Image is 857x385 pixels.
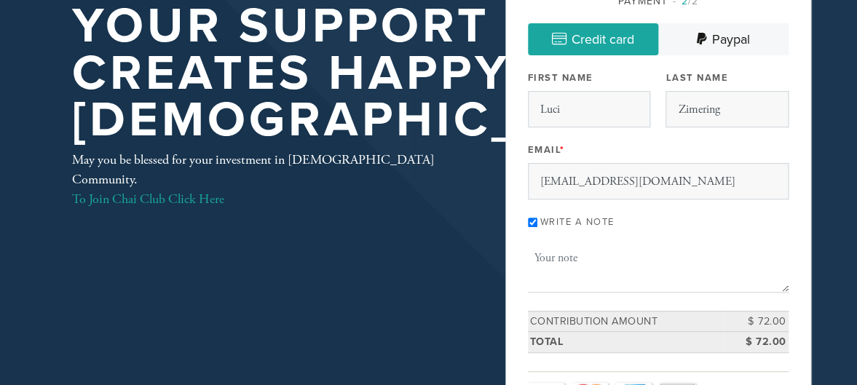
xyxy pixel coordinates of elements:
[528,311,723,332] td: Contribution Amount
[658,23,789,55] a: Paypal
[528,332,723,353] td: Total
[540,216,615,228] label: Write a note
[528,143,565,156] label: Email
[723,311,789,332] td: $ 72.00
[72,3,697,144] h1: Your support creates happy [DEMOGRAPHIC_DATA]!
[666,71,728,84] label: Last Name
[72,150,458,209] div: May you be blessed for your investment in [DEMOGRAPHIC_DATA] Community.
[528,71,593,84] label: First Name
[528,23,658,55] a: Credit card
[560,144,565,156] span: This field is required.
[723,332,789,353] td: $ 72.00
[72,191,224,207] a: To Join Chai Club Click Here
